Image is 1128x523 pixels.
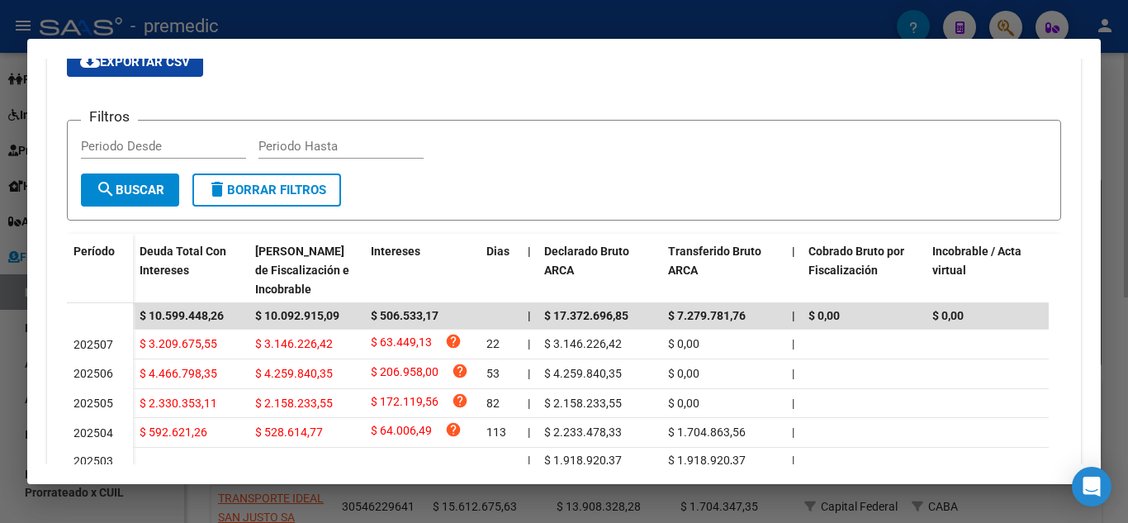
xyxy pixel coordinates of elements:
datatable-header-cell: | [521,234,538,307]
span: 202504 [73,426,113,440]
span: Deuda Total Con Intereses [140,245,226,277]
datatable-header-cell: Dias [480,234,521,307]
span: | [792,245,795,258]
span: $ 0,00 [668,367,699,380]
span: $ 506.533,17 [371,309,438,322]
span: Incobrable / Acta virtual [932,245,1021,277]
span: Transferido Bruto ARCA [668,245,761,277]
span: $ 64.006,49 [371,421,432,444]
span: 202503 [73,454,113,468]
span: $ 10.092.915,09 [255,309,339,322]
span: $ 1.704.863,56 [668,426,746,439]
span: 202505 [73,397,113,410]
span: $ 1.918.920,37 [544,454,622,467]
span: $ 0,00 [808,309,840,322]
i: help [452,392,468,409]
span: $ 3.146.226,42 [255,337,333,350]
span: 113 [486,426,506,439]
span: $ 1.918.920,37 [668,454,746,467]
span: | [792,309,795,322]
span: $ 2.330.353,11 [140,397,217,410]
span: Dias [486,245,509,258]
mat-icon: cloud_download [80,51,100,71]
span: $ 528.614,77 [255,426,323,439]
datatable-header-cell: Período [67,234,133,303]
span: Borrar Filtros [207,183,326,197]
datatable-header-cell: Intereses [364,234,480,307]
datatable-header-cell: Incobrable / Acta virtual [926,234,1050,307]
mat-icon: delete [207,179,227,199]
span: | [528,245,531,258]
span: $ 0,00 [932,309,964,322]
span: | [528,309,531,322]
h3: Filtros [81,107,138,126]
span: $ 4.259.840,35 [544,367,622,380]
span: | [528,337,530,350]
datatable-header-cell: Cobrado Bruto por Fiscalización [802,234,926,307]
i: help [445,421,462,438]
datatable-header-cell: Declarado Bruto ARCA [538,234,661,307]
span: | [792,367,794,380]
span: $ 4.466.798,35 [140,367,217,380]
span: $ 4.259.840,35 [255,367,333,380]
span: $ 0,00 [668,397,699,410]
div: Open Intercom Messenger [1072,467,1111,506]
span: | [792,397,794,410]
span: Intereses [371,245,420,258]
span: $ 7.279.781,76 [668,309,746,322]
span: | [792,337,794,350]
i: help [445,333,462,349]
span: | [528,426,530,439]
span: Buscar [96,183,164,197]
span: 82 [486,397,500,410]
span: $ 17.372.696,85 [544,309,628,322]
span: | [528,454,530,467]
span: | [528,367,530,380]
span: 22 [486,337,500,350]
datatable-header-cell: Transferido Bruto ARCA [661,234,785,307]
i: help [452,363,468,379]
span: $ 2.233.478,33 [544,426,622,439]
button: Buscar [81,174,179,207]
span: | [792,426,794,439]
span: Declarado Bruto ARCA [544,245,629,277]
span: Cobrado Bruto por Fiscalización [808,245,904,277]
datatable-header-cell: Deuda Bruta Neto de Fiscalización e Incobrable [249,234,364,307]
span: $ 3.146.226,42 [544,337,622,350]
span: $ 206.958,00 [371,363,438,385]
button: Borrar Filtros [192,174,341,207]
mat-icon: search [96,179,116,199]
span: 53 [486,367,500,380]
span: Período [73,245,115,258]
span: | [528,397,530,410]
span: Exportar CSV [80,55,190,69]
span: $ 2.158.233,55 [255,397,333,410]
span: 202507 [73,338,113,351]
span: 202506 [73,367,113,380]
span: $ 592.621,26 [140,426,207,439]
datatable-header-cell: | [785,234,802,307]
span: $ 0,00 [668,337,699,350]
span: $ 172.119,56 [371,392,438,415]
span: $ 2.158.233,55 [544,397,622,410]
button: Exportar CSV [67,47,203,77]
span: [PERSON_NAME] de Fiscalización e Incobrable [255,245,349,296]
span: | [792,454,794,467]
datatable-header-cell: Deuda Total Con Intereses [133,234,249,307]
span: $ 63.449,13 [371,333,432,355]
span: $ 10.599.448,26 [140,309,224,322]
span: $ 3.209.675,55 [140,337,217,350]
